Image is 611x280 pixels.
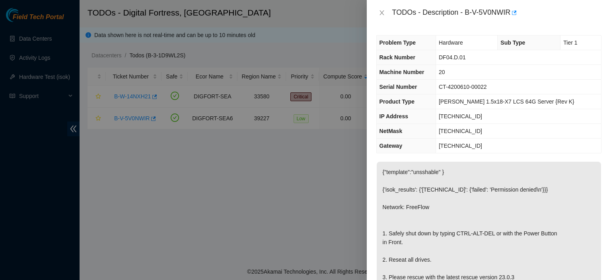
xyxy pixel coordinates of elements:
button: Close [376,9,387,17]
span: Hardware [439,39,463,46]
span: Rack Number [379,54,415,61]
span: Sub Type [500,39,525,46]
span: Gateway [379,143,403,149]
span: [TECHNICAL_ID] [439,113,482,119]
span: DF04.D.01 [439,54,466,61]
div: TODOs - Description - B-V-5V0NWIR [392,6,601,19]
span: CT-4200610-00022 [439,84,487,90]
span: [PERSON_NAME] 1.5x18-X7 LCS 64G Server {Rev K} [439,98,574,105]
span: NetMask [379,128,403,134]
span: 20 [439,69,445,75]
span: IP Address [379,113,408,119]
span: close [379,10,385,16]
span: Tier 1 [563,39,577,46]
span: Problem Type [379,39,416,46]
span: Serial Number [379,84,417,90]
span: Machine Number [379,69,424,75]
span: [TECHNICAL_ID] [439,128,482,134]
span: Product Type [379,98,414,105]
span: [TECHNICAL_ID] [439,143,482,149]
